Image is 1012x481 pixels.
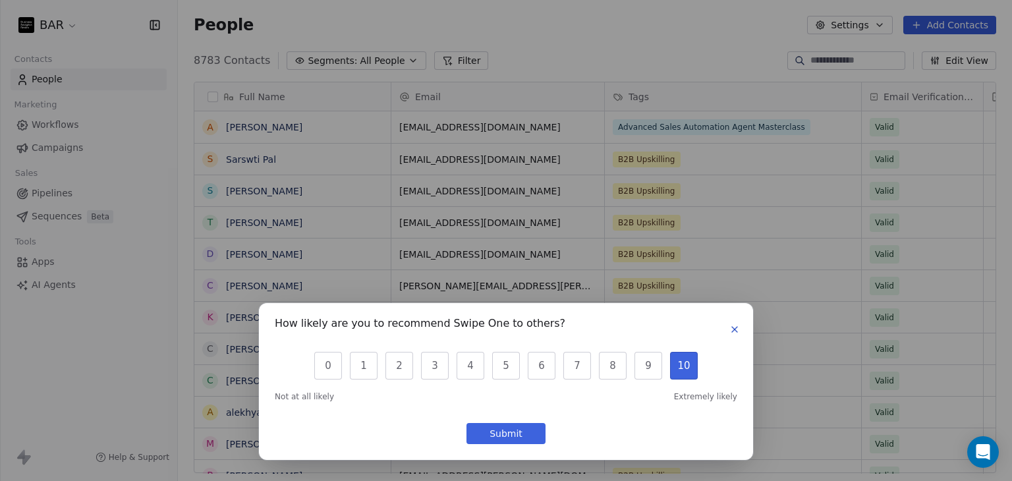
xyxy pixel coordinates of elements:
[275,391,334,402] span: Not at all likely
[421,352,449,380] button: 3
[385,352,413,380] button: 2
[275,319,565,332] h1: How likely are you to recommend Swipe One to others?
[466,423,546,444] button: Submit
[457,352,484,380] button: 4
[492,352,520,380] button: 5
[314,352,342,380] button: 0
[670,352,698,380] button: 10
[634,352,662,380] button: 9
[599,352,627,380] button: 8
[350,352,378,380] button: 1
[674,391,737,402] span: Extremely likely
[563,352,591,380] button: 7
[528,352,555,380] button: 6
